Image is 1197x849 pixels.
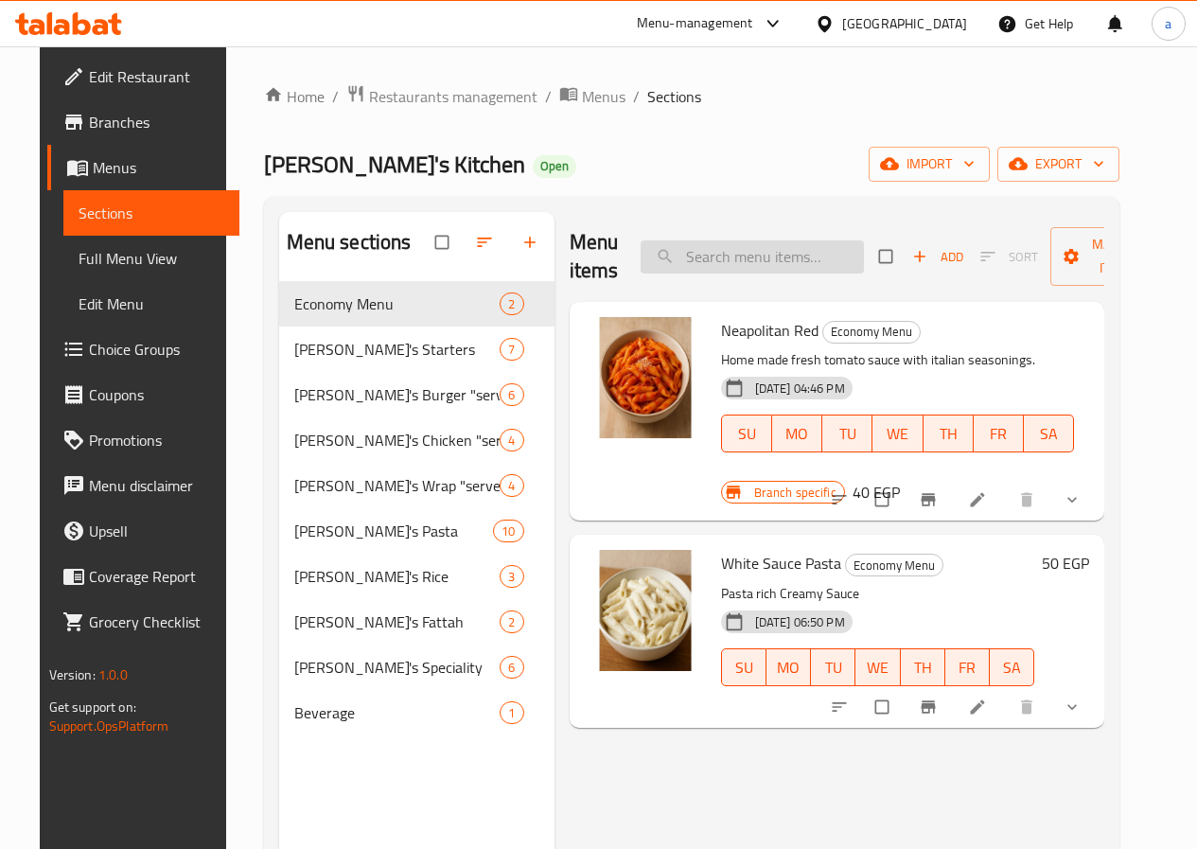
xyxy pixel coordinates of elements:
[279,281,554,327] div: Economy Menu2
[49,695,136,719] span: Get support on:
[98,663,128,687] span: 1.0.0
[1165,13,1171,34] span: a
[47,508,239,554] a: Upsell
[641,240,864,274] input: search
[49,663,96,687] span: Version:
[880,420,915,448] span: WE
[748,613,853,631] span: [DATE] 06:50 PM
[93,156,224,179] span: Menus
[968,242,1050,272] span: Select section first
[1051,479,1097,521] button: show more
[294,565,501,588] span: [PERSON_NAME]'s Rice
[637,12,753,35] div: Menu-management
[500,565,523,588] div: items
[264,85,325,108] a: Home
[721,648,766,686] button: SU
[294,429,501,451] span: [PERSON_NAME]'s Chicken "served with fries & sweet corn"
[997,147,1119,182] button: export
[842,13,967,34] div: [GEOGRAPHIC_DATA]
[294,383,501,406] span: [PERSON_NAME]'s Burger "served with fries & sweet corn"
[79,202,224,224] span: Sections
[279,554,554,599] div: [PERSON_NAME]'s Rice3
[500,292,523,315] div: items
[47,54,239,99] a: Edit Restaurant
[294,292,501,315] div: Economy Menu
[570,228,619,285] h2: Menu items
[89,65,224,88] span: Edit Restaurant
[63,236,239,281] a: Full Menu View
[332,85,339,108] li: /
[1042,550,1089,576] h6: 50 EGP
[279,599,554,645] div: [PERSON_NAME]'s Fattah2
[279,690,554,735] div: Beverage1
[845,554,943,576] div: Economy Menu
[500,338,523,361] div: items
[264,84,1120,109] nav: breadcrumb
[774,654,803,681] span: MO
[500,656,523,679] div: items
[501,295,522,313] span: 2
[864,482,904,518] span: Select to update
[869,147,990,182] button: import
[464,221,509,263] span: Sort sections
[294,656,501,679] span: [PERSON_NAME]'s Speciality
[772,415,822,452] button: MO
[63,190,239,236] a: Sections
[721,582,1035,606] p: Pasta rich Creamy Sauce
[279,508,554,554] div: [PERSON_NAME]'s Pasta10
[907,242,968,272] button: Add
[990,648,1034,686] button: SA
[811,648,855,686] button: TU
[47,145,239,190] a: Menus
[264,143,525,186] span: [PERSON_NAME]'s Kitchen
[89,474,224,497] span: Menu disclaimer
[501,432,522,450] span: 4
[953,654,982,681] span: FR
[748,380,853,398] span: [DATE] 04:46 PM
[493,520,523,542] div: items
[346,84,537,109] a: Restaurants management
[1006,686,1051,728] button: delete
[747,484,844,502] span: Branch specific
[1063,490,1082,509] svg: Show Choices
[533,158,576,174] span: Open
[582,85,625,108] span: Menus
[47,99,239,145] a: Branches
[500,429,523,451] div: items
[868,239,907,274] span: Select section
[47,554,239,599] a: Coverage Report
[294,338,501,361] div: Rino's Starters
[721,415,772,452] button: SU
[780,420,815,448] span: MO
[559,84,625,109] a: Menus
[1051,686,1097,728] button: show more
[830,420,865,448] span: TU
[294,474,501,497] span: [PERSON_NAME]'s Wrap "served with fries"
[981,420,1016,448] span: FR
[287,228,412,256] h2: Menu sections
[501,386,522,404] span: 6
[1065,233,1170,280] span: Manage items
[279,372,554,417] div: [PERSON_NAME]'s Burger "served with fries & sweet corn"6
[294,383,501,406] div: Rino's Burger "served with fries & sweet corn"
[1063,698,1082,716] svg: Show Choices
[822,321,921,344] div: Economy Menu
[823,321,920,343] span: Economy Menu
[1031,420,1066,448] span: SA
[1006,479,1051,521] button: delete
[89,520,224,542] span: Upsell
[863,654,892,681] span: WE
[279,327,554,372] div: [PERSON_NAME]'s Starters7
[1024,415,1074,452] button: SA
[49,714,169,738] a: Support.OpsPlatform
[585,550,706,671] img: White Sauce Pasta
[89,429,224,451] span: Promotions
[279,417,554,463] div: [PERSON_NAME]'s Chicken "served with fries & sweet corn"4
[279,463,554,508] div: [PERSON_NAME]'s Wrap "served with fries"4
[63,281,239,327] a: Edit Menu
[500,610,523,633] div: items
[907,242,968,272] span: Add item
[89,383,224,406] span: Coupons
[968,490,991,509] a: Edit menu item
[822,415,872,452] button: TU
